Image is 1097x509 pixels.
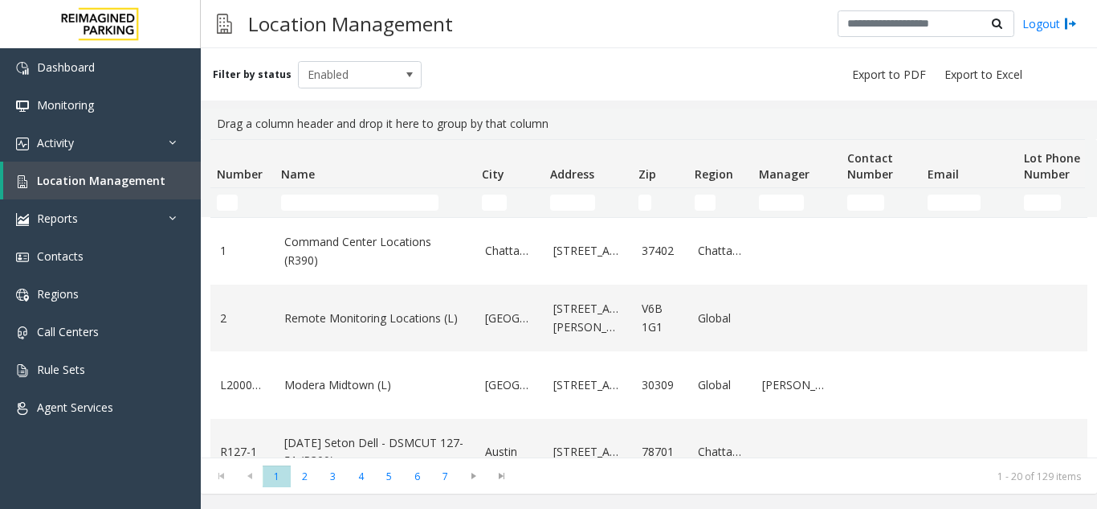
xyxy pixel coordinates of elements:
[220,443,265,461] a: R127-1
[759,195,804,211] input: Manager Filter
[928,166,959,182] span: Email
[459,465,487,487] span: Go to the next page
[16,175,29,188] img: 'icon'
[347,466,375,487] span: Page 4
[284,310,466,327] a: Remote Monitoring Locations (L)
[37,97,94,113] span: Monitoring
[485,310,534,327] a: [GEOGRAPHIC_DATA]
[210,188,275,217] td: Number Filter
[752,188,841,217] td: Manager Filter
[403,466,431,487] span: Page 6
[938,64,1029,86] button: Export to Excel
[37,173,165,188] span: Location Management
[16,138,29,150] img: 'icon'
[291,466,319,487] span: Page 2
[217,4,232,43] img: pageIcon
[482,166,504,182] span: City
[16,62,29,75] img: 'icon'
[16,251,29,264] img: 'icon'
[642,443,679,461] a: 78701
[16,402,29,415] img: 'icon'
[213,68,292,82] label: Filter by status
[375,466,403,487] span: Page 5
[638,195,651,211] input: Zip Filter
[482,195,507,211] input: City Filter
[698,376,743,394] a: Global
[642,242,679,260] a: 37402
[37,286,79,302] span: Regions
[217,166,263,182] span: Number
[281,166,315,182] span: Name
[847,150,893,182] span: Contact Number
[16,100,29,113] img: 'icon'
[846,64,932,86] button: Export to PDF
[220,242,265,260] a: 1
[1022,15,1077,32] a: Logout
[550,195,595,211] input: Address Filter
[16,326,29,339] img: 'icon'
[698,443,743,461] a: Chattanooga
[16,364,29,377] img: 'icon'
[201,139,1097,458] div: Data table
[240,4,461,43] h3: Location Management
[210,109,1087,139] div: Drag a column header and drop it here to group by that column
[695,195,716,211] input: Region Filter
[847,195,884,211] input: Contact Number Filter
[544,188,632,217] td: Address Filter
[1024,195,1061,211] input: Lot Phone Number Filter
[16,213,29,226] img: 'icon'
[485,443,534,461] a: Austin
[220,310,265,327] a: 2
[220,376,265,394] a: L20000500
[928,195,981,211] input: Email Filter
[319,466,347,487] span: Page 3
[553,376,622,394] a: [STREET_ADDRESS]
[284,233,466,269] a: Command Center Locations (R390)
[37,400,113,415] span: Agent Services
[852,67,926,83] span: Export to PDF
[632,188,688,217] td: Zip Filter
[37,60,95,75] span: Dashboard
[37,324,99,339] span: Call Centers
[3,162,201,199] a: Location Management
[475,188,544,217] td: City Filter
[698,310,743,327] a: Global
[284,376,466,394] a: Modera Midtown (L)
[491,470,512,482] span: Go to the last page
[463,470,484,482] span: Go to the next page
[1064,15,1077,32] img: logout
[550,166,594,182] span: Address
[37,362,85,377] span: Rule Sets
[759,166,809,182] span: Manager
[553,300,622,336] a: [STREET_ADDRESS][PERSON_NAME]
[217,195,238,211] input: Number Filter
[485,242,534,260] a: Chattanooga
[921,188,1017,217] td: Email Filter
[841,188,921,217] td: Contact Number Filter
[642,376,679,394] a: 30309
[642,300,679,336] a: V6B 1G1
[525,470,1081,483] kendo-pager-info: 1 - 20 of 129 items
[638,166,656,182] span: Zip
[487,465,516,487] span: Go to the last page
[688,188,752,217] td: Region Filter
[299,62,397,88] span: Enabled
[1024,150,1080,182] span: Lot Phone Number
[275,188,475,217] td: Name Filter
[37,211,78,226] span: Reports
[284,434,466,470] a: [DATE] Seton Dell - DSMCUT 127-51 (R390)
[695,166,733,182] span: Region
[431,466,459,487] span: Page 7
[263,466,291,487] span: Page 1
[944,67,1022,83] span: Export to Excel
[37,135,74,150] span: Activity
[553,242,622,260] a: [STREET_ADDRESS]
[37,248,84,264] span: Contacts
[281,195,438,211] input: Name Filter
[698,242,743,260] a: Chattanooga
[485,376,534,394] a: [GEOGRAPHIC_DATA]
[553,443,622,461] a: [STREET_ADDRESS]
[16,289,29,302] img: 'icon'
[762,376,831,394] a: [PERSON_NAME]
